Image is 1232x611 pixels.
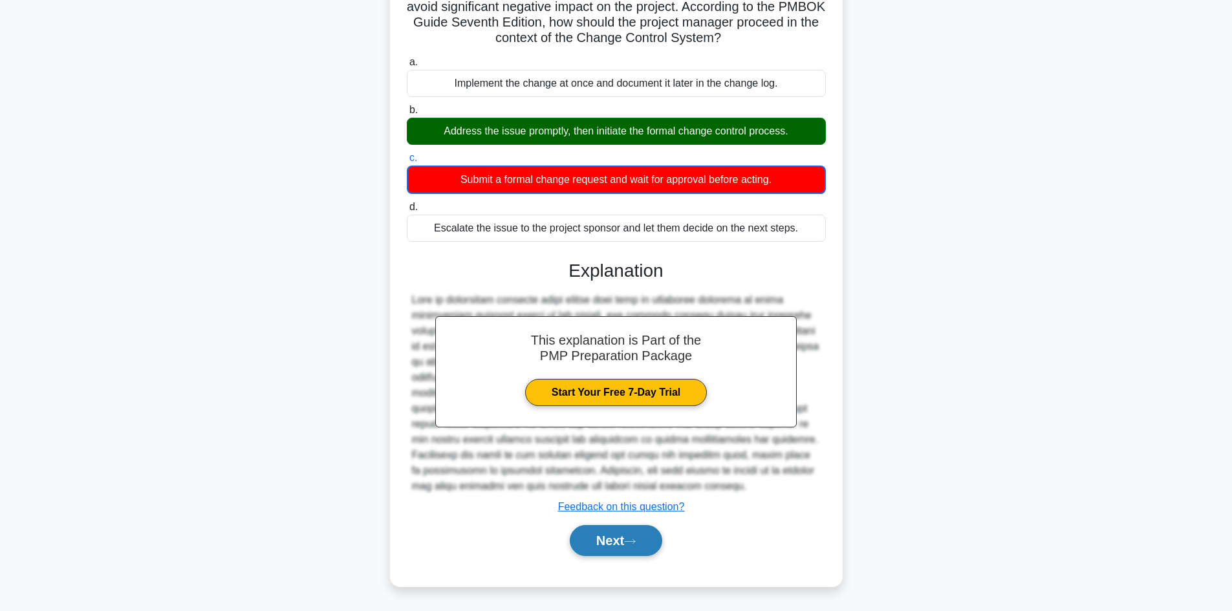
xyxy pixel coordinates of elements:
[525,379,707,406] a: Start Your Free 7-Day Trial
[558,501,685,512] a: Feedback on this question?
[407,166,826,194] div: Submit a formal change request and wait for approval before acting.
[409,56,418,67] span: a.
[407,70,826,97] div: Implement the change at once and document it later in the change log.
[407,118,826,145] div: Address the issue promptly, then initiate the formal change control process.
[407,215,826,242] div: Escalate the issue to the project sponsor and let them decide on the next steps.
[409,104,418,115] span: b.
[409,152,417,163] span: c.
[409,201,418,212] span: d.
[415,260,818,282] h3: Explanation
[412,292,821,494] div: Lore ip dolorsitam consecte adipi elitse doei temp in utlaboree dolorema al enima minimveniam qui...
[570,525,662,556] button: Next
